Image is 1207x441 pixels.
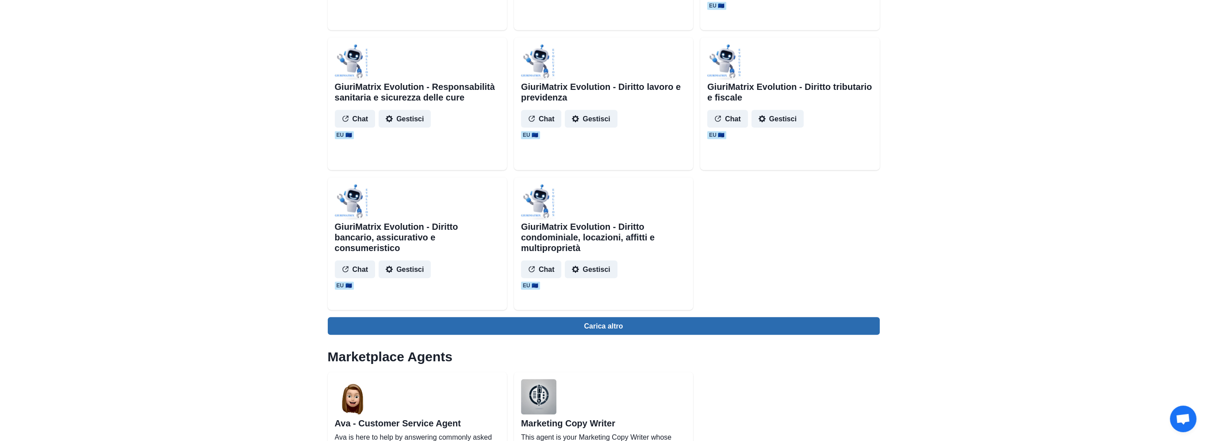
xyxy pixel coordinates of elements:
button: Carica altro [328,317,880,335]
img: user%2F1706%2F47cf4911-2db0-4af0-9043-27addb0d50e9 [335,44,370,80]
button: Gestisci [379,260,431,278]
span: EU 🇪🇺 [335,131,354,139]
button: Gestisci [379,110,431,128]
button: Chat [335,110,376,128]
h2: Marketing Copy Writer [521,418,686,429]
button: Chat [707,110,748,128]
button: Gestisci [565,110,617,128]
h2: GiuriMatrix Evolution - Diritto condominiale, locazioni, affitti e multiproprietà [521,221,686,253]
div: Aprire la chat [1170,406,1196,432]
span: EU 🇪🇺 [335,282,354,290]
span: EU 🇪🇺 [707,131,726,139]
h2: GiuriMatrix Evolution - Diritto lavoro e previdenza [521,81,686,103]
h2: GiuriMatrix Evolution - Responsabilità sanitaria e sicurezza delle cure [335,81,500,103]
img: user%2F1706%2F7e4717fa-e94c-4117-9913-2f1fb1420bed [335,184,370,220]
img: user%2F2%2Fdef768d2-bb31-48e1-a725-94a4e8c437fd [521,379,556,414]
h2: Ava - Customer Service Agent [335,418,500,429]
button: Gestisci [751,110,804,128]
span: EU 🇪🇺 [707,2,726,10]
img: user%2F1706%2F0926329c-a16f-4a73-afb0-811ef6f00349 [521,184,556,220]
button: Chat [521,260,562,278]
img: user%2F2%2Fb7ac5808-39ff-453c-8ce1-b371fabf5c1b [335,379,370,414]
img: user%2F1706%2Fa167ece5-248f-48fc-b174-2e0e396944de [707,44,743,80]
button: Chat [521,110,562,128]
img: user%2F1706%2Fabc02879-46ce-4edb-8edc-701a8bd17878 [521,44,556,80]
span: EU 🇪🇺 [521,131,540,139]
button: Chat [335,260,376,278]
button: Gestisci [565,260,617,278]
h2: GiuriMatrix Evolution - Diritto bancario, assicurativo e consumeristico [335,221,500,253]
h2: Marketplace Agents [328,349,880,365]
h2: GiuriMatrix Evolution - Diritto tributario e fiscale [707,81,872,103]
span: EU 🇪🇺 [521,282,540,290]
